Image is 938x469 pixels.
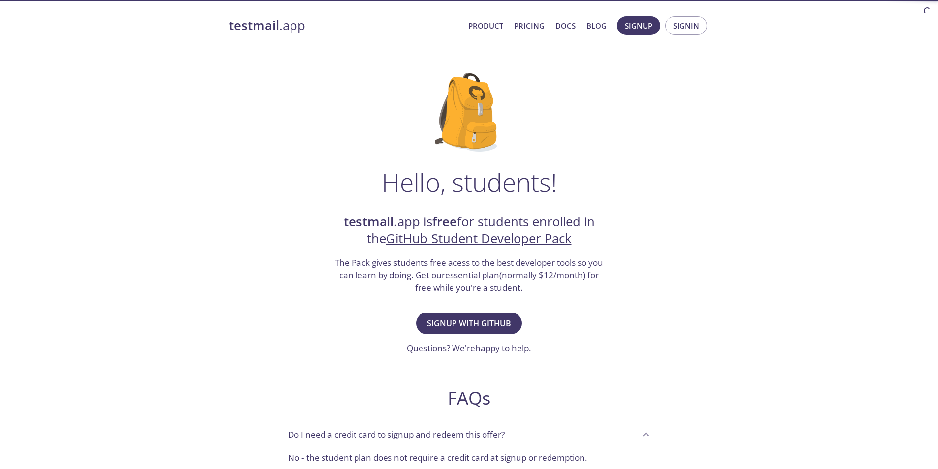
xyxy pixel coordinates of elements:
[334,214,605,248] h2: .app is for students enrolled in the
[586,19,607,32] a: Blog
[475,343,529,354] a: happy to help
[514,19,545,32] a: Pricing
[229,17,460,34] a: testmail.app
[288,428,505,441] p: Do I need a credit card to signup and redeem this offer?
[625,19,652,32] span: Signup
[416,313,522,334] button: Signup with GitHub
[344,213,394,230] strong: testmail
[280,421,658,447] div: Do I need a credit card to signup and redeem this offer?
[288,451,650,464] p: No - the student plan does not require a credit card at signup or redemption.
[435,73,503,152] img: github-student-backpack.png
[334,256,605,294] h3: The Pack gives students free acess to the best developer tools so you can learn by doing. Get our...
[555,19,576,32] a: Docs
[617,16,660,35] button: Signup
[382,167,557,197] h1: Hello, students!
[280,387,658,409] h2: FAQs
[432,213,457,230] strong: free
[665,16,707,35] button: Signin
[386,230,572,247] a: GitHub Student Developer Pack
[445,269,499,281] a: essential plan
[229,17,279,34] strong: testmail
[673,19,699,32] span: Signin
[468,19,503,32] a: Product
[407,342,531,355] h3: Questions? We're .
[427,316,511,330] span: Signup with GitHub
